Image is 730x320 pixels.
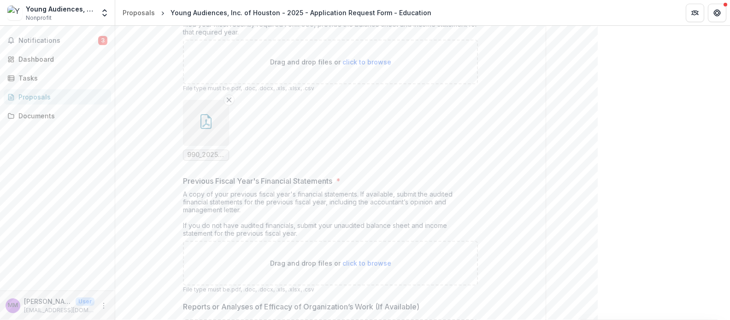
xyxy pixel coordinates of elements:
p: File type must be .pdf, .doc, .docx, .xls, .xlsx, .csv [183,84,478,93]
div: Mary Mettenbrink [8,303,18,308]
nav: breadcrumb [119,6,435,19]
a: Proposals [119,6,159,19]
button: Remove File [224,94,235,105]
p: File type must be .pdf, .doc, .docx, .xls, .xlsx, .csv [183,285,478,294]
a: Documents [4,108,111,123]
div: Documents [18,111,104,121]
button: More [98,300,109,311]
p: Reports or Analyses of Efficacy of Organization’s Work (If Available) [183,301,419,312]
p: Drag and drop files or [270,57,391,67]
img: Young Audiences, Inc. of Houston [7,6,22,20]
div: Dashboard [18,54,104,64]
p: Drag and drop files or [270,258,391,268]
span: 990_2025.pdf [187,151,225,159]
span: Nonprofit [26,14,52,22]
p: Previous Fiscal Year's Financial Statements [183,175,332,186]
a: Proposals [4,89,111,105]
span: click to browse [342,58,391,66]
div: Young Audiences, Inc. of Houston - 2025 - Application Request Form - Education [171,8,431,17]
div: Remove File990_2025.pdf [183,100,229,161]
a: Tasks [4,70,111,86]
button: Get Help [708,4,726,22]
p: [EMAIL_ADDRESS][DOMAIN_NAME] [24,306,94,314]
a: Dashboard [4,52,111,67]
button: Partners [686,4,704,22]
div: Proposals [18,92,104,102]
div: Tasks [18,73,104,83]
button: Open entity switcher [98,4,111,22]
p: [PERSON_NAME] [24,297,72,306]
span: click to browse [342,259,391,267]
p: User [76,297,94,306]
div: Proposals [123,8,155,17]
span: 3 [98,36,107,45]
span: Notifications [18,37,98,45]
div: Young Audiences, Inc. of [GEOGRAPHIC_DATA] [26,4,94,14]
button: Notifications3 [4,33,111,48]
div: A copy of your previous fiscal year's financial statements. If available, submit the audited fina... [183,190,478,241]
